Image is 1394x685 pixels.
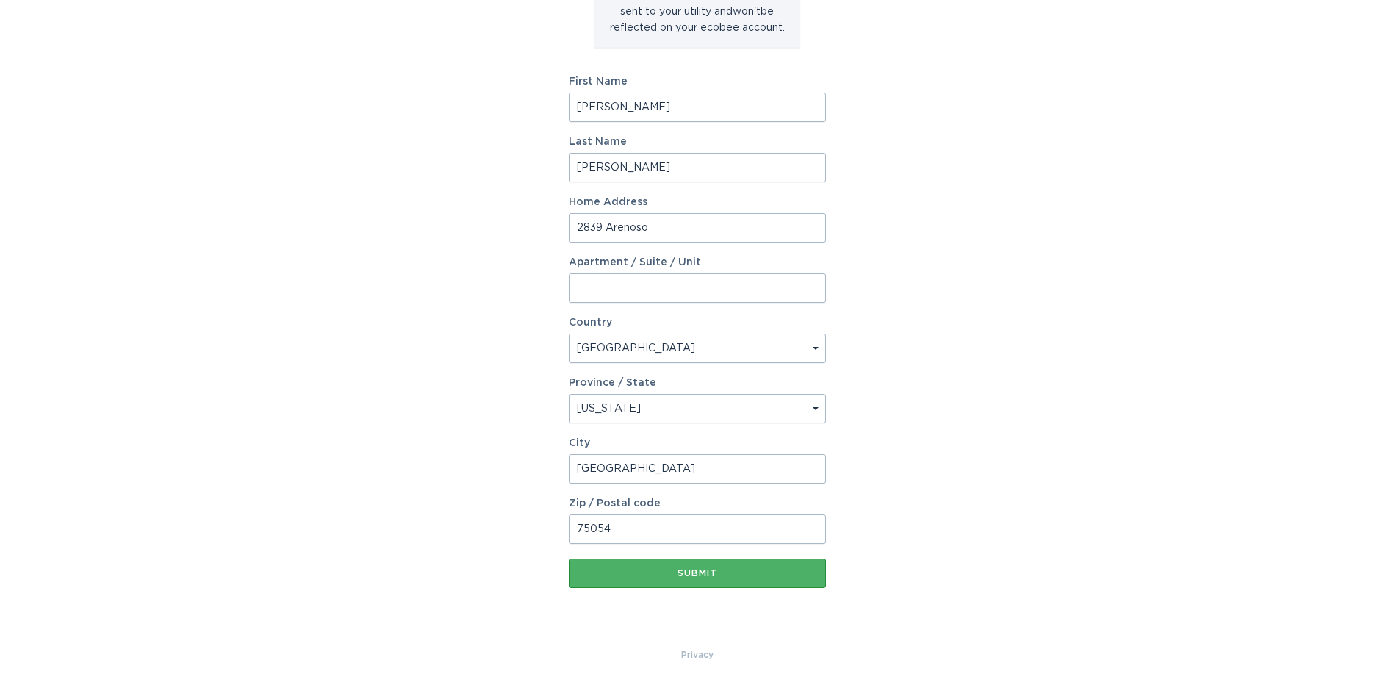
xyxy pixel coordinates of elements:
label: Province / State [569,378,656,388]
label: City [569,438,826,448]
label: Zip / Postal code [569,498,826,509]
label: Last Name [569,137,826,147]
label: Apartment / Suite / Unit [569,257,826,268]
div: Submit [576,569,819,578]
label: Country [569,318,612,328]
label: Home Address [569,197,826,207]
a: Privacy Policy & Terms of Use [681,647,714,663]
button: Submit [569,559,826,588]
label: First Name [569,76,826,87]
